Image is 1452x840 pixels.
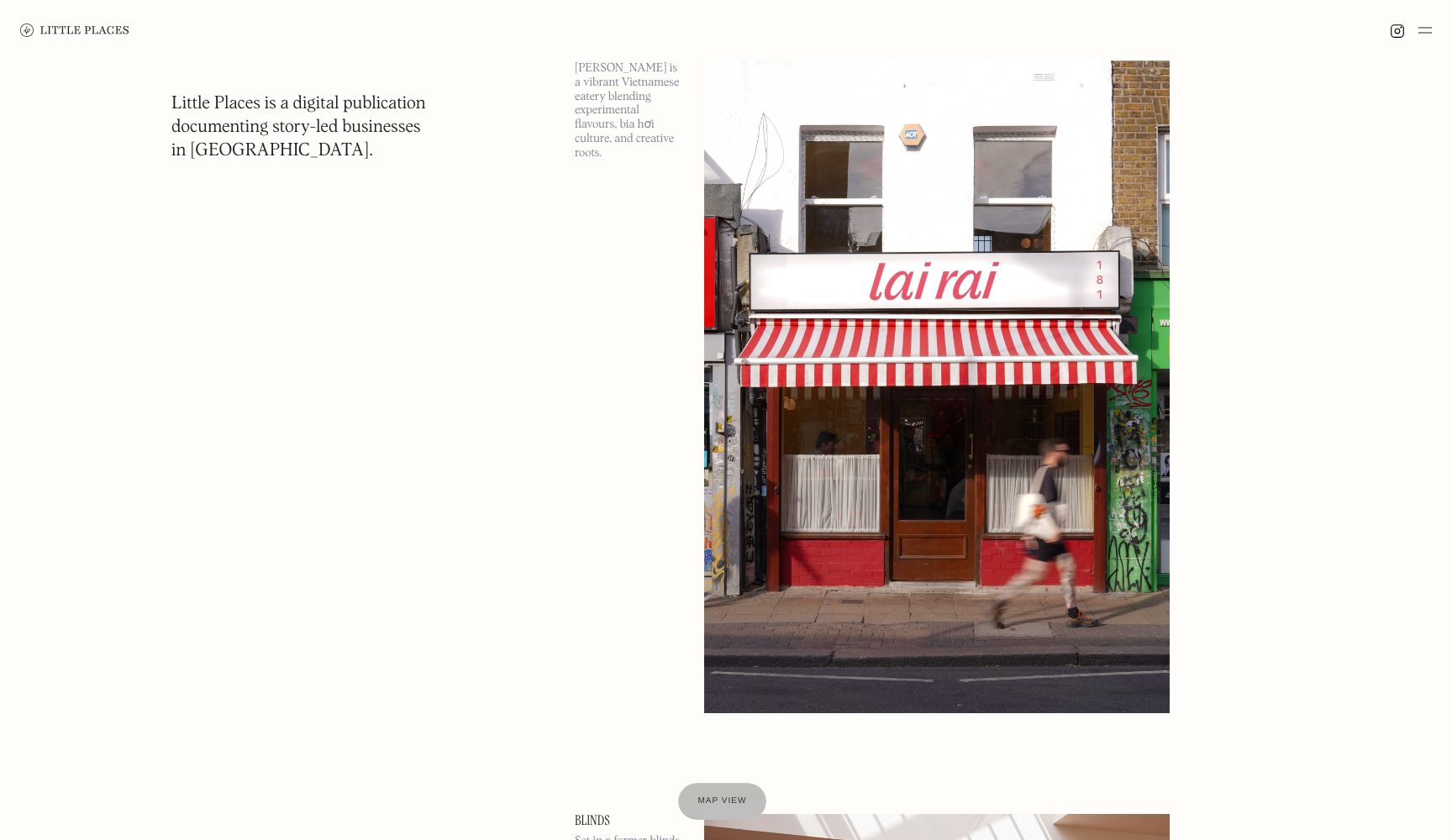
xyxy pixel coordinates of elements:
p: [PERSON_NAME] is a vibrant Vietnamese eatery blending experimental flavours, bia hơi culture, and... [575,61,684,160]
img: Lai Rai [704,41,1170,713]
span: Map view [698,796,747,806]
h1: Little Places is a digital publication documenting story-led businesses in [GEOGRAPHIC_DATA]. [171,92,426,163]
a: Map view [678,783,767,820]
a: Blinds [575,814,684,827]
